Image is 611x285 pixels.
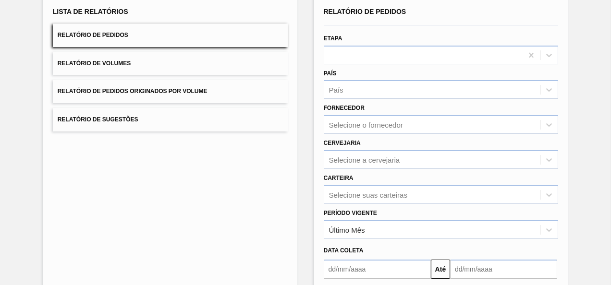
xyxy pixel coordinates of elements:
[324,8,406,15] span: Relatório de Pedidos
[58,116,138,123] span: Relatório de Sugestões
[53,24,288,47] button: Relatório de Pedidos
[58,88,208,95] span: Relatório de Pedidos Originados por Volume
[324,70,337,77] label: País
[431,260,450,279] button: Até
[53,52,288,75] button: Relatório de Volumes
[324,140,361,146] label: Cervejaria
[329,121,403,129] div: Selecione o fornecedor
[329,155,400,164] div: Selecione a cervejaria
[324,210,377,216] label: Período Vigente
[53,108,288,131] button: Relatório de Sugestões
[324,260,431,279] input: dd/mm/aaaa
[329,86,343,94] div: País
[324,105,365,111] label: Fornecedor
[324,175,354,181] label: Carteira
[450,260,557,279] input: dd/mm/aaaa
[53,80,288,103] button: Relatório de Pedidos Originados por Volume
[324,247,364,254] span: Data coleta
[58,60,131,67] span: Relatório de Volumes
[329,190,407,199] div: Selecione suas carteiras
[58,32,128,38] span: Relatório de Pedidos
[329,226,365,234] div: Último Mês
[324,35,342,42] label: Etapa
[53,8,128,15] span: Lista de Relatórios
